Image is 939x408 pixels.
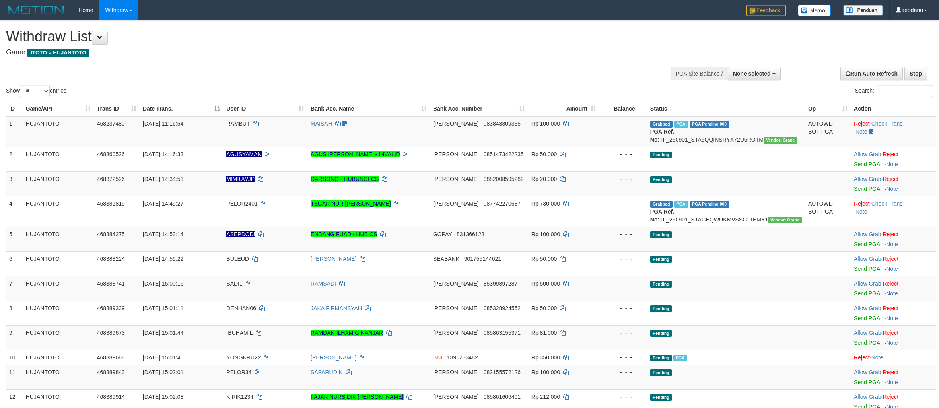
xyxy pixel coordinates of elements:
[143,176,183,182] span: [DATE] 14:34:51
[650,305,672,312] span: Pending
[27,49,89,57] span: ITOTO > HUJANTOTO
[650,152,672,158] span: Pending
[23,276,94,301] td: HUJANTOTO
[226,369,251,375] span: PELOR34
[854,369,881,375] a: Allow Grab
[6,196,23,227] td: 4
[690,121,729,128] span: PGA Pending
[97,151,125,157] span: 468360526
[6,29,618,45] h1: Withdraw List
[843,5,883,16] img: panduan.png
[97,369,125,375] span: 468389843
[854,151,881,157] a: Allow Grab
[854,305,881,311] a: Allow Grab
[650,208,674,223] b: PGA Ref. No:
[6,85,66,97] label: Show entries
[430,101,528,116] th: Bank Acc. Number: activate to sort column ascending
[484,369,521,375] span: Copy 082155572126 to clipboard
[886,315,898,321] a: Note
[531,305,557,311] span: Rp 50.000
[226,305,256,311] span: DENHAN06
[650,121,673,128] span: Grabbed
[143,120,183,127] span: [DATE] 11:16:54
[603,255,644,263] div: - - -
[851,325,936,350] td: ·
[883,151,898,157] a: Reject
[851,171,936,196] td: ·
[143,354,183,361] span: [DATE] 15:01:46
[531,176,557,182] span: Rp 20.000
[531,231,560,237] span: Rp 100.000
[883,369,898,375] a: Reject
[143,200,183,207] span: [DATE] 14:49:27
[603,150,644,158] div: - - -
[854,266,880,272] a: Send PGA
[854,200,870,207] a: Reject
[647,196,805,227] td: TF_250901_STAGEQWUKMVSSC11EMY1
[433,256,459,262] span: SEABANK
[883,176,898,182] a: Reject
[143,256,183,262] span: [DATE] 14:59:22
[603,304,644,312] div: - - -
[97,305,125,311] span: 468389339
[733,70,771,77] span: None selected
[599,101,647,116] th: Balance
[484,280,518,287] span: Copy 85399897287 to clipboard
[226,120,250,127] span: RAMBUT
[531,394,560,400] span: Rp 212.000
[97,120,125,127] span: 468237480
[805,116,851,147] td: AUTOWD-BOT-PGA
[854,161,880,167] a: Send PGA
[854,280,883,287] span: ·
[650,355,672,361] span: Pending
[447,354,478,361] span: Copy 1896233482 to clipboard
[673,355,687,361] span: Marked by aeorizki
[531,256,557,262] span: Rp 50.000
[143,394,183,400] span: [DATE] 15:02:08
[854,340,880,346] a: Send PGA
[854,256,881,262] a: Allow Grab
[226,280,242,287] span: SADI1
[143,151,183,157] span: [DATE] 14:16:33
[311,330,383,336] a: RAMDAN ILHAM GINANJAR
[484,394,521,400] span: Copy 085861606401 to clipboard
[311,369,343,375] a: SAPARUDIN
[886,186,898,192] a: Note
[886,161,898,167] a: Note
[854,369,883,375] span: ·
[311,151,400,157] a: AGUS [PERSON_NAME] - INVALID
[6,350,23,365] td: 10
[484,330,521,336] span: Copy 085863155371 to clipboard
[6,4,66,16] img: MOTION_logo.png
[647,101,805,116] th: Status
[20,85,50,97] select: Showentries
[226,231,255,237] span: Nama rekening ada tanda titik/strip, harap diedit
[805,196,851,227] td: AUTOWD-BOT-PGA
[854,176,881,182] a: Allow Grab
[457,231,484,237] span: Copy 831366123 to clipboard
[97,256,125,262] span: 468388224
[603,280,644,288] div: - - -
[851,196,936,227] td: · ·
[226,354,261,361] span: YONGKRU22
[854,186,880,192] a: Send PGA
[6,365,23,389] td: 11
[603,200,644,208] div: - - -
[851,147,936,171] td: ·
[433,330,479,336] span: [PERSON_NAME]
[854,315,880,321] a: Send PGA
[23,116,94,147] td: HUJANTOTO
[23,251,94,276] td: HUJANTOTO
[883,305,898,311] a: Reject
[484,305,521,311] span: Copy 085328924552 to clipboard
[854,176,883,182] span: ·
[886,290,898,297] a: Note
[746,5,786,16] img: Feedback.jpg
[23,325,94,350] td: HUJANTOTO
[674,121,688,128] span: Marked by aeovivi
[851,251,936,276] td: ·
[854,231,881,237] a: Allow Grab
[311,280,336,287] a: RAMSADI
[854,305,883,311] span: ·
[877,85,933,97] input: Search:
